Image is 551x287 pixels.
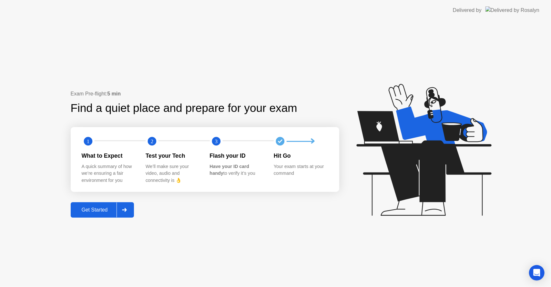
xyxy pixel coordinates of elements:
[71,202,134,218] button: Get Started
[82,152,136,160] div: What to Expect
[274,152,328,160] div: Hit Go
[210,152,264,160] div: Flash your ID
[73,207,117,213] div: Get Started
[485,6,539,14] img: Delivered by Rosalyn
[107,91,121,96] b: 5 min
[71,90,339,98] div: Exam Pre-flight:
[529,265,545,281] div: Open Intercom Messenger
[453,6,482,14] div: Delivered by
[82,163,136,184] div: A quick summary of how we’re ensuring a fair environment for you
[215,138,217,144] text: 3
[146,152,199,160] div: Test your Tech
[151,138,153,144] text: 2
[274,163,328,177] div: Your exam starts at your command
[210,164,249,176] b: Have your ID card handy
[71,100,298,117] div: Find a quiet place and prepare for your exam
[87,138,89,144] text: 1
[210,163,264,177] div: to verify it’s you
[146,163,199,184] div: We’ll make sure your video, audio and connectivity is 👌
